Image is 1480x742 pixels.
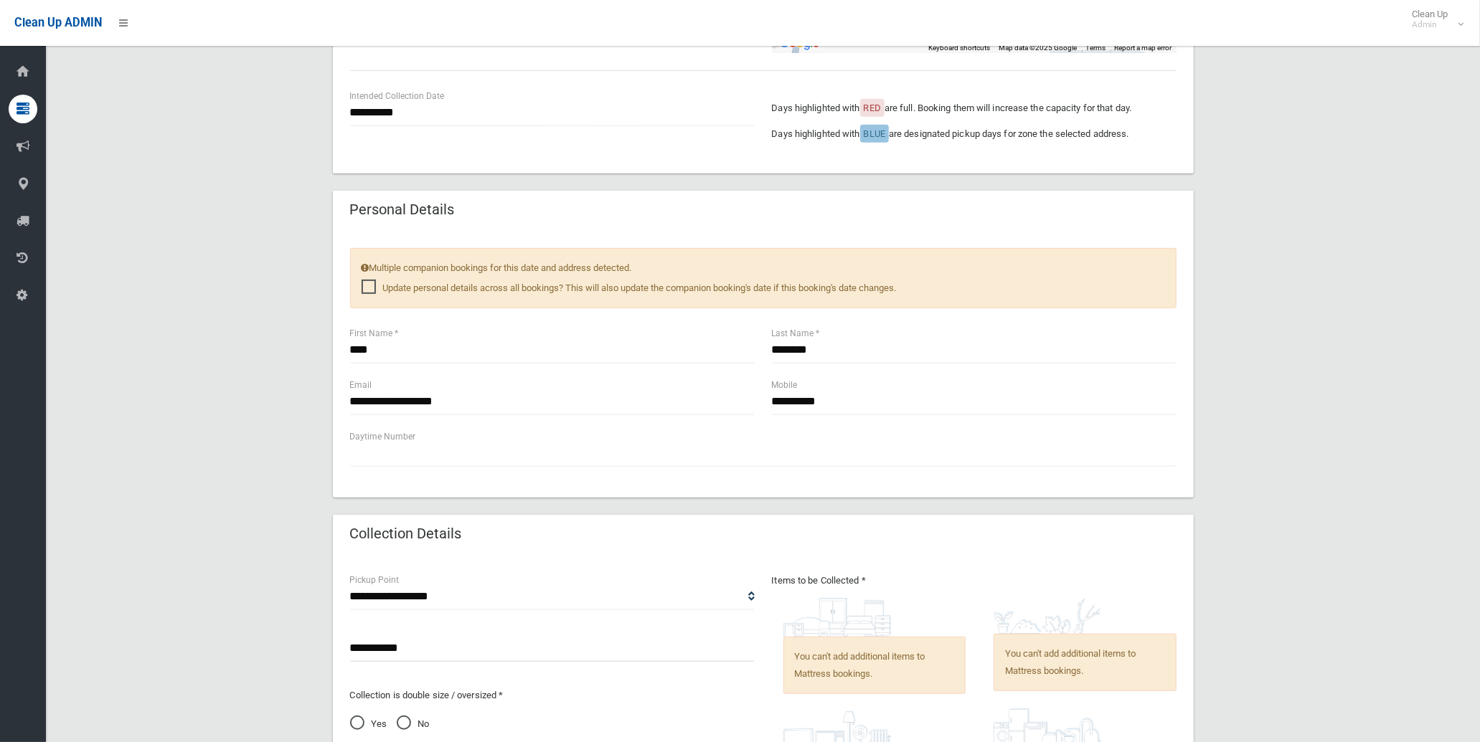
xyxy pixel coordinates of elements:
[772,125,1177,143] p: Days highlighted with are designated pickup days for zone the selected address.
[350,687,755,704] p: Collection is double size / oversized *
[1405,9,1462,30] span: Clean Up
[333,520,479,548] header: Collection Details
[864,128,885,139] span: BLUE
[929,43,991,53] button: Keyboard shortcuts
[1412,19,1448,30] small: Admin
[350,248,1177,308] div: Multiple companion bookings for this date and address detected.
[772,100,1177,117] p: Days highlighted with are full. Booking them will increase the capacity for that day.
[397,715,430,733] span: No
[999,44,1078,52] span: Map data ©2025 Google
[14,16,102,29] span: Clean Up ADMIN
[1086,44,1106,52] a: Terms (opens in new tab)
[333,196,472,224] header: Personal Details
[994,634,1177,691] span: You can't add additional items to Mattress bookings.
[1115,44,1172,52] a: Report a map error
[362,280,897,297] span: Update personal details across all bookings? This will also update the companion booking's date i...
[350,715,387,733] span: Yes
[772,572,1177,589] p: Items to be Collected *
[994,598,1101,634] img: 4fd8a5c772b2c999c83690221e5242e0.png
[783,598,891,637] img: aa9efdbe659d29b613fca23ba79d85cb.png
[783,637,966,694] span: You can't add additional items to Mattress bookings.
[864,103,881,113] span: RED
